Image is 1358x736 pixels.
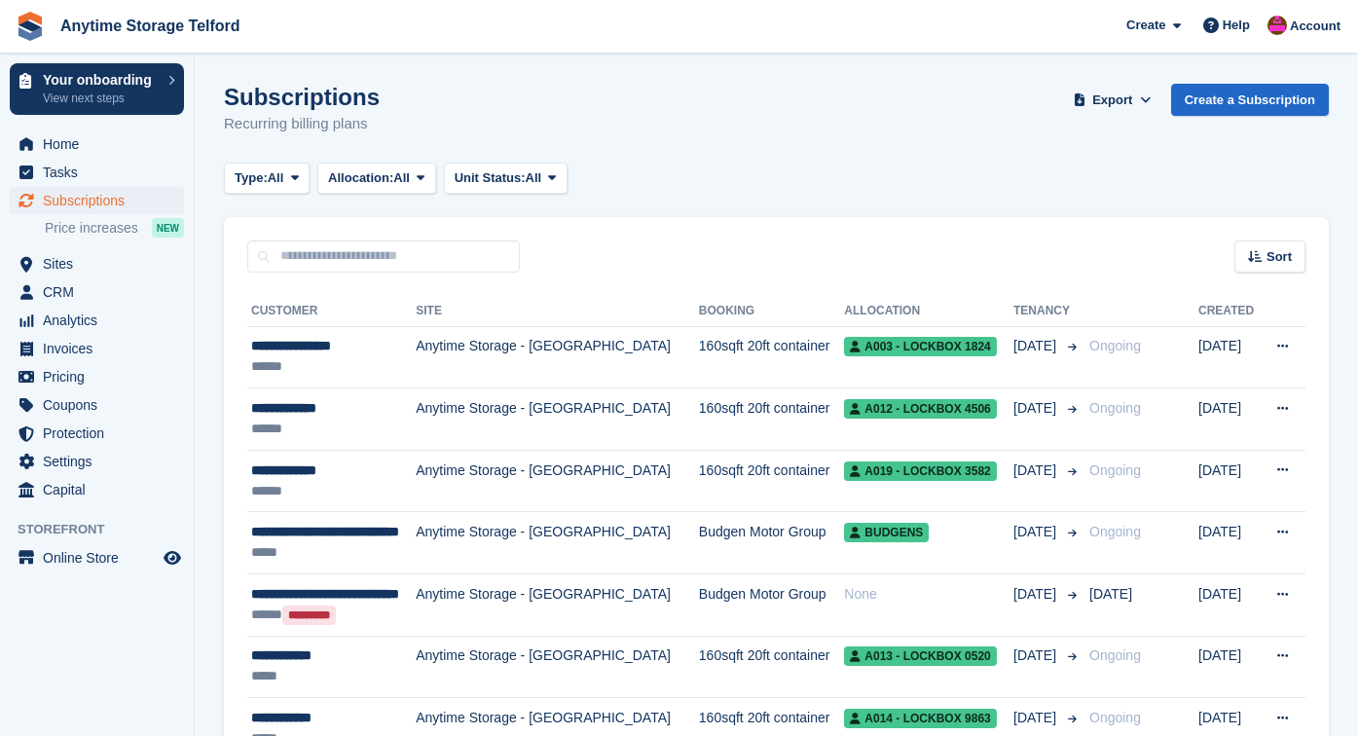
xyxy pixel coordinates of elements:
[43,278,160,306] span: CRM
[699,636,845,698] td: 160sqft 20ft container
[1198,388,1260,451] td: [DATE]
[1089,400,1141,416] span: Ongoing
[10,278,184,306] a: menu
[53,10,248,42] a: Anytime Storage Telford
[844,646,996,666] span: A013 - Lockbox 0520
[10,544,184,571] a: menu
[43,420,160,447] span: Protection
[43,159,160,186] span: Tasks
[43,307,160,334] span: Analytics
[10,307,184,334] a: menu
[45,219,138,238] span: Price increases
[10,448,184,475] a: menu
[10,250,184,277] a: menu
[1013,296,1082,327] th: Tenancy
[416,326,699,388] td: Anytime Storage - [GEOGRAPHIC_DATA]
[1013,645,1060,666] span: [DATE]
[1198,512,1260,574] td: [DATE]
[1198,574,1260,637] td: [DATE]
[1013,460,1060,481] span: [DATE]
[1290,17,1340,36] span: Account
[844,461,996,481] span: A019 - Lockbox 3582
[224,84,380,110] h1: Subscriptions
[699,388,845,451] td: 160sqft 20ft container
[416,296,699,327] th: Site
[10,420,184,447] a: menu
[1198,450,1260,512] td: [DATE]
[1013,584,1060,605] span: [DATE]
[416,512,699,574] td: Anytime Storage - [GEOGRAPHIC_DATA]
[699,326,845,388] td: 160sqft 20ft container
[43,187,160,214] span: Subscriptions
[1013,708,1060,728] span: [DATE]
[1092,91,1132,110] span: Export
[43,476,160,503] span: Capital
[43,448,160,475] span: Settings
[416,636,699,698] td: Anytime Storage - [GEOGRAPHIC_DATA]
[43,391,160,419] span: Coupons
[268,168,284,188] span: All
[328,168,393,188] span: Allocation:
[416,388,699,451] td: Anytime Storage - [GEOGRAPHIC_DATA]
[10,130,184,158] a: menu
[152,218,184,238] div: NEW
[224,113,380,135] p: Recurring billing plans
[844,296,1013,327] th: Allocation
[1267,16,1287,35] img: Andrew Newall
[526,168,542,188] span: All
[43,90,159,107] p: View next steps
[1089,338,1141,353] span: Ongoing
[43,335,160,362] span: Invoices
[1089,647,1141,663] span: Ongoing
[1126,16,1165,35] span: Create
[43,250,160,277] span: Sites
[1266,247,1292,267] span: Sort
[235,168,268,188] span: Type:
[1013,522,1060,542] span: [DATE]
[45,217,184,239] a: Price increases NEW
[43,544,160,571] span: Online Store
[844,709,996,728] span: A014 - Lockbox 9863
[844,584,1013,605] div: None
[10,187,184,214] a: menu
[10,476,184,503] a: menu
[10,391,184,419] a: menu
[1198,326,1260,388] td: [DATE]
[699,512,845,574] td: Budgen Motor Group
[455,168,526,188] span: Unit Status:
[224,163,310,195] button: Type: All
[1089,586,1132,602] span: [DATE]
[699,450,845,512] td: 160sqft 20ft container
[10,335,184,362] a: menu
[416,574,699,637] td: Anytime Storage - [GEOGRAPHIC_DATA]
[1198,296,1260,327] th: Created
[416,450,699,512] td: Anytime Storage - [GEOGRAPHIC_DATA]
[1089,462,1141,478] span: Ongoing
[393,168,410,188] span: All
[844,399,996,419] span: A012 - Lockbox 4506
[699,574,845,637] td: Budgen Motor Group
[18,520,194,539] span: Storefront
[444,163,568,195] button: Unit Status: All
[844,523,929,542] span: Budgens
[1171,84,1329,116] a: Create a Subscription
[1070,84,1156,116] button: Export
[16,12,45,41] img: stora-icon-8386f47178a22dfd0bd8f6a31ec36ba5ce8667c1dd55bd0f319d3a0aa187defe.svg
[43,130,160,158] span: Home
[699,296,845,327] th: Booking
[1013,398,1060,419] span: [DATE]
[1089,710,1141,725] span: Ongoing
[844,337,996,356] span: A003 - Lockbox 1824
[10,159,184,186] a: menu
[1013,336,1060,356] span: [DATE]
[43,363,160,390] span: Pricing
[1089,524,1141,539] span: Ongoing
[43,73,159,87] p: Your onboarding
[317,163,436,195] button: Allocation: All
[10,363,184,390] a: menu
[161,546,184,570] a: Preview store
[1223,16,1250,35] span: Help
[1198,636,1260,698] td: [DATE]
[247,296,416,327] th: Customer
[10,63,184,115] a: Your onboarding View next steps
